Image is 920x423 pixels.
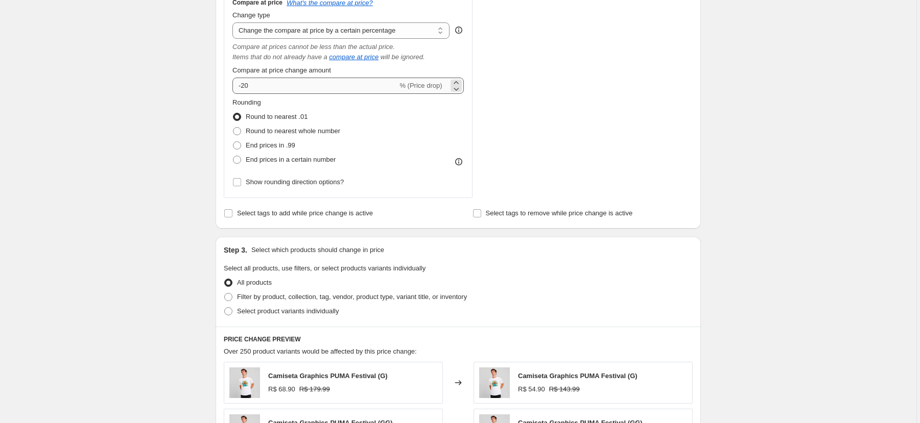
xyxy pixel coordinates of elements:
span: Camiseta Graphics PUMA Festival (G) [518,372,638,380]
input: -15 [232,78,397,94]
span: End prices in a certain number [246,156,336,163]
span: All products [237,279,272,286]
img: png_6da0a3db-5428-4758-9b25-20914e1c1ed7_80x.jpg [479,367,510,398]
span: Select product variants individually [237,307,339,315]
span: % (Price drop) [399,82,442,89]
span: Round to nearest .01 [246,113,308,120]
span: Select all products, use filters, or select products variants individually [224,264,426,272]
strike: R$ 143.99 [549,384,580,394]
i: Items that do not already have a [232,53,327,61]
span: Camiseta Graphics PUMA Festival (G) [268,372,388,380]
span: Rounding [232,98,261,106]
div: help [454,25,464,35]
span: Over 250 product variants would be affected by this price change: [224,347,417,355]
span: Compare at price change amount [232,66,331,74]
i: Compare at prices cannot be less than the actual price. [232,43,395,51]
span: Show rounding direction options? [246,178,344,186]
span: Select tags to add while price change is active [237,209,373,217]
h6: PRICE CHANGE PREVIEW [224,335,693,343]
h2: Step 3. [224,245,247,255]
button: compare at price [329,53,379,61]
span: Change type [232,11,270,19]
div: R$ 54.90 [518,384,545,394]
p: Select which products should change in price [251,245,384,255]
span: End prices in .99 [246,141,295,149]
img: png_6da0a3db-5428-4758-9b25-20914e1c1ed7_80x.jpg [229,367,260,398]
span: Filter by product, collection, tag, vendor, product type, variant title, or inventory [237,293,467,301]
span: Round to nearest whole number [246,127,340,135]
div: R$ 68.90 [268,384,295,394]
strike: R$ 179.99 [299,384,330,394]
span: Select tags to remove while price change is active [486,209,633,217]
i: will be ignored. [381,53,425,61]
